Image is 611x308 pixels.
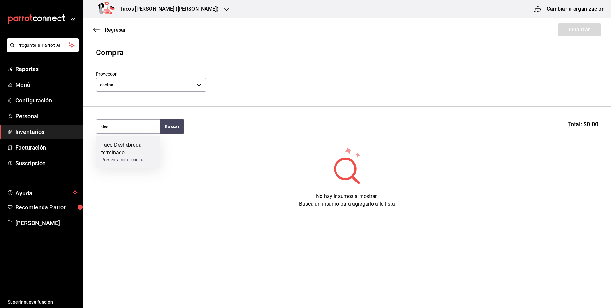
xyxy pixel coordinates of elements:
label: Proveedor [96,72,206,76]
div: Taco Deshebrada terminado [101,141,155,157]
span: Total: $0.00 [568,120,598,128]
button: Buscar [160,119,184,134]
button: Regresar [93,27,126,33]
span: Reportes [15,65,78,73]
a: Pregunta a Parrot AI [4,46,79,53]
span: Facturación [15,143,78,152]
span: Configuración [15,96,78,105]
div: cocina [96,78,206,92]
button: Pregunta a Parrot AI [7,38,79,52]
span: Menú [15,80,78,89]
input: Buscar insumo [96,120,160,133]
span: Pregunta a Parrot AI [17,42,69,49]
span: Personal [15,112,78,120]
span: Inventarios [15,127,78,136]
div: Compra [96,47,598,58]
button: open_drawer_menu [70,17,75,22]
span: Ayuda [15,188,69,196]
span: [PERSON_NAME] [15,219,78,227]
div: Presentación - cocina [101,157,155,163]
span: Recomienda Parrot [15,203,78,212]
span: Regresar [105,27,126,33]
span: Sugerir nueva función [8,299,78,305]
span: Suscripción [15,159,78,167]
span: No hay insumos a mostrar. Busca un insumo para agregarlo a la lista [299,193,395,207]
h3: Tacos [PERSON_NAME] ([PERSON_NAME]) [115,5,219,13]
